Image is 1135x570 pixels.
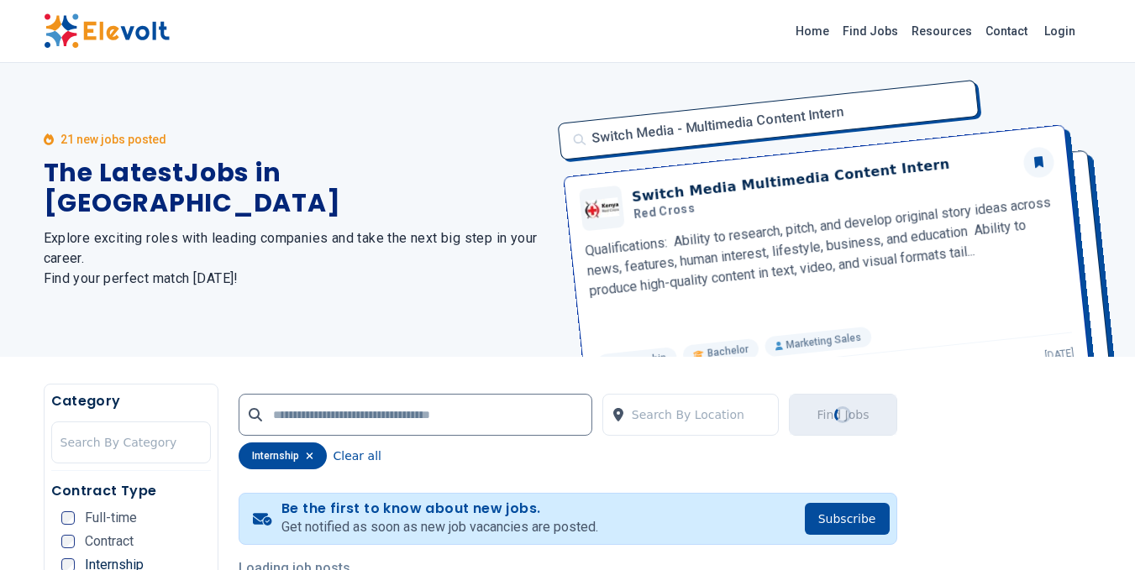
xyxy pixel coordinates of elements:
span: Contract [85,535,134,548]
h5: Contract Type [51,481,211,501]
a: Contact [979,18,1034,44]
button: Clear all [334,442,381,469]
img: Elevolt [44,13,170,49]
iframe: Chat Widget [1051,489,1135,570]
h4: Be the first to know about new jobs. [281,500,598,517]
p: Get notified as soon as new job vacancies are posted. [281,517,598,537]
button: Subscribe [805,503,890,535]
a: Home [789,18,836,44]
input: Contract [61,535,75,548]
h1: The Latest Jobs in [GEOGRAPHIC_DATA] [44,158,548,218]
div: internship [239,442,327,469]
button: Find JobsLoading... [789,394,896,436]
h5: Category [51,391,211,411]
span: Full-time [85,511,137,525]
h2: Explore exciting roles with leading companies and take the next big step in your career. Find you... [44,228,548,289]
a: Resources [905,18,979,44]
input: Full-time [61,511,75,525]
a: Find Jobs [836,18,905,44]
div: Loading... [831,403,854,426]
p: 21 new jobs posted [60,131,166,148]
a: Login [1034,14,1085,48]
